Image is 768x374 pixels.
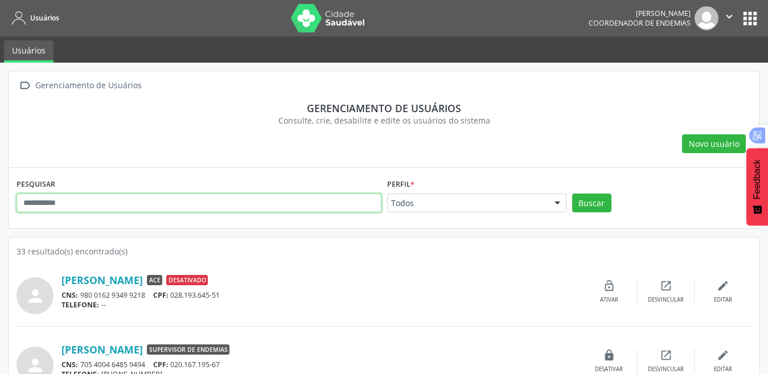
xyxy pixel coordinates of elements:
div: [PERSON_NAME] [589,9,691,18]
span: TELEFONE: [61,300,99,310]
div: Ativar [600,296,618,304]
span: CNS: [61,290,78,300]
span: CPF: [153,290,169,300]
div: 980 0162 9349 9218 028.193.645-51 [61,290,581,300]
div: Editar [714,365,732,373]
span: Usuários [30,13,59,23]
a: [PERSON_NAME] [61,274,143,286]
div: Desativar [595,365,623,373]
span: Feedback [752,159,762,199]
span: ACE [147,275,162,285]
button: apps [740,9,760,28]
span: Supervisor de Endemias [147,344,229,355]
a: Usuários [4,40,54,63]
div: Desvincular [648,296,684,304]
i: edit [717,280,729,292]
a: [PERSON_NAME] [61,343,143,356]
div: 33 resultado(s) encontrado(s) [17,245,751,257]
i: open_in_new [660,349,672,361]
i:  [723,10,736,23]
span: Coordenador de Endemias [589,18,691,28]
label: Perfil [387,176,414,194]
div: Desvincular [648,365,684,373]
span: CNS: [61,360,78,369]
div: Gerenciamento de usuários [24,102,744,114]
div: Consulte, crie, desabilite e edite os usuários do sistema [24,114,744,126]
button: Feedback - Mostrar pesquisa [746,148,768,225]
i: open_in_new [660,280,672,292]
button: Novo usuário [682,134,746,154]
span: Todos [391,198,543,209]
span: CPF: [153,360,169,369]
button: Buscar [572,194,611,213]
div: 705 4004 6485 9494 020.167.195-67 [61,360,581,369]
img: img [695,6,718,30]
button:  [718,6,740,30]
a: Usuários [8,9,59,27]
i: lock_open [603,280,615,292]
label: PESQUISAR [17,176,55,194]
i: edit [717,349,729,361]
i:  [17,77,33,94]
a:  Gerenciamento de Usuários [17,77,143,94]
span: Desativado [166,275,208,285]
div: Editar [714,296,732,304]
span: Novo usuário [689,138,740,150]
div: Gerenciamento de Usuários [33,77,143,94]
i: lock [603,349,615,361]
i: person [25,286,46,306]
div: -- [61,300,581,310]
